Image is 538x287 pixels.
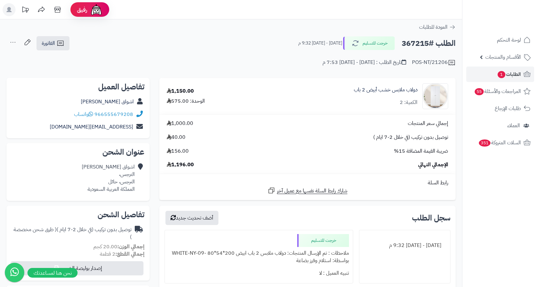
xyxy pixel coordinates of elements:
h3: سجل الطلب [412,214,450,222]
span: المراجعات والأسئلة [474,87,521,96]
span: لوحة التحكم [497,36,521,45]
span: 156.00 [167,148,189,155]
h2: تفاصيل العميل [12,83,144,91]
a: واتساب [74,110,93,118]
span: 40.00 [167,134,185,141]
a: المراجعات والأسئلة55 [466,84,534,99]
span: 1,196.00 [167,161,194,169]
span: شارك رابط السلة نفسها مع عميل آخر [277,187,347,195]
span: إجمالي سعر المنتجات [408,120,448,127]
small: 2 قطعة [100,250,144,258]
span: السلات المتروكة [478,138,521,147]
div: [DATE] - [DATE] 9:32 م [363,239,446,252]
span: 351 [478,139,491,147]
span: طلبات الإرجاع [495,104,521,113]
span: الفاتورة [42,39,55,47]
img: logo-2.png [494,5,532,19]
div: 1,150.00 [167,87,194,95]
div: ملاحظات : تم الإرسال المنتجات: دولاب ملابس 2 باب ابيض 200*54*80 -WHITE-NY-09 بواسطة: استلام وفرز ... [169,247,349,267]
a: تحديثات المنصة [17,3,33,18]
button: أضف تحديث جديد [165,211,218,225]
div: تاريخ الطلب : [DATE] - [DATE] 7:53 م [322,59,406,66]
span: الطلبات [497,70,521,79]
a: العودة للطلبات [419,23,456,31]
a: الفاتورة [37,36,69,50]
a: الطلبات1 [466,67,534,82]
span: العملاء [507,121,520,130]
small: [DATE] - [DATE] 9:32 م [298,40,342,46]
img: 1753185754-1-90x90.jpg [423,83,448,109]
span: توصيل بدون تركيب (في خلال 2-7 ايام ) [373,134,448,141]
div: اشواق [PERSON_NAME] النرجس، النرجس، حائل المملكة العربية السعودية [82,163,135,193]
h2: تفاصيل الشحن [12,211,144,219]
a: اشواق [PERSON_NAME] [81,98,134,106]
a: 966555679208 [94,110,133,118]
div: الوحدة: 575.00 [167,97,205,105]
a: طلبات الإرجاع [466,101,534,116]
img: ai-face.png [90,3,103,16]
span: ضريبة القيمة المضافة 15% [394,148,448,155]
div: توصيل بدون تركيب (في خلال 2-7 ايام ) [12,226,132,241]
a: العملاء [466,118,534,133]
span: الأقسام والمنتجات [485,53,521,62]
div: رابط السلة [162,179,453,187]
span: الإجمالي النهائي [418,161,448,169]
a: دولاب ملابس خشب أبيض 2 باب [354,86,417,94]
div: POS-NT/21206 [412,59,456,67]
a: شارك رابط السلة نفسها مع عميل آخر [268,187,347,195]
span: رفيق [77,6,87,14]
a: [EMAIL_ADDRESS][DOMAIN_NAME] [50,123,133,131]
span: العودة للطلبات [419,23,448,31]
span: ( طرق شحن مخصصة ) [14,226,132,241]
h2: الطلب #367215 [402,37,456,50]
strong: إجمالي القطع: [115,250,144,258]
strong: إجمالي الوزن: [117,243,144,251]
div: الكمية: 2 [400,99,417,106]
span: 55 [474,88,484,96]
small: 20.00 كجم [93,243,144,251]
span: 1 [497,71,506,78]
span: 1,000.00 [167,120,193,127]
button: خرجت للتسليم [343,36,395,50]
button: إصدار بوليصة الشحن [11,261,143,275]
a: السلات المتروكة351 [466,135,534,150]
h2: عنوان الشحن [12,148,144,156]
div: خرجت للتسليم [297,234,349,247]
a: لوحة التحكم [466,32,534,48]
div: تنبيه العميل : لا [169,267,349,280]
